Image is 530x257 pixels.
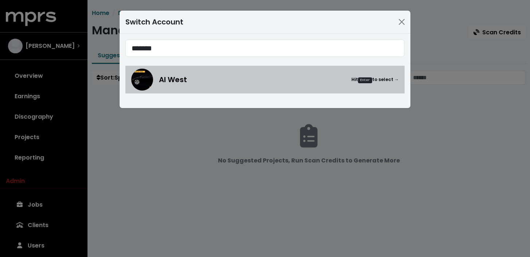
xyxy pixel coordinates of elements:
kbd: Enter [358,77,372,83]
input: Search accounts [125,39,405,57]
span: Al West [159,74,187,85]
small: Hit to select → [351,76,399,83]
div: Switch Account [125,16,183,27]
a: Al WestAl WestHitEnterto select → [125,66,405,93]
button: Close [396,16,408,28]
img: Al West [131,69,153,91]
